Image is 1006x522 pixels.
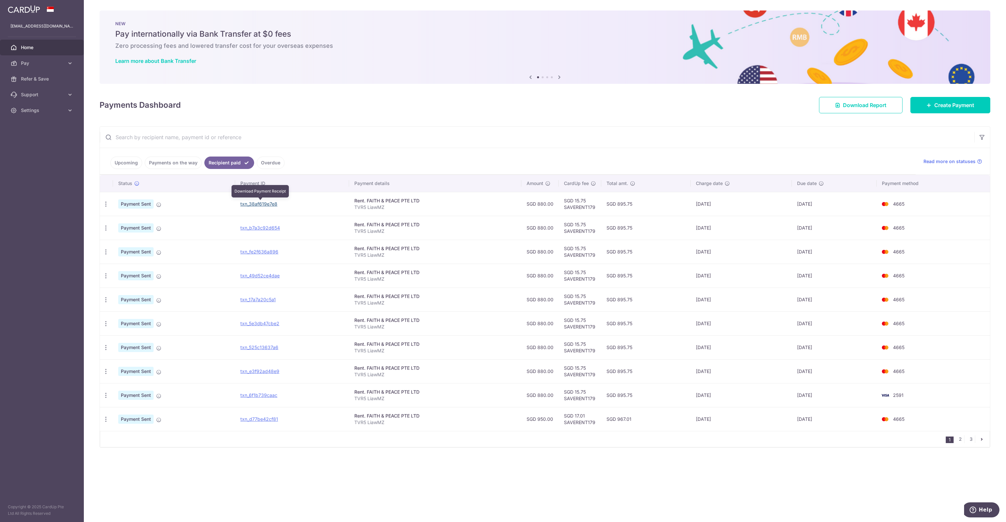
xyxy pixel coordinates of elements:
[792,359,877,383] td: [DATE]
[691,311,792,335] td: [DATE]
[559,192,601,216] td: SGD 15.75 SAVERENT179
[696,180,723,187] span: Charge date
[21,91,64,98] span: Support
[559,240,601,264] td: SGD 15.75 SAVERENT179
[879,320,892,327] img: Bank Card
[559,383,601,407] td: SGD 15.75 SAVERENT179
[521,192,559,216] td: SGD 880.00
[21,76,64,82] span: Refer & Save
[559,264,601,288] td: SGD 15.75 SAVERENT179
[792,192,877,216] td: [DATE]
[349,175,521,192] th: Payment details
[967,435,975,443] a: 3
[354,269,516,276] div: Rent. FAITH & PEACE PTE LTD
[521,216,559,240] td: SGD 880.00
[946,431,990,447] nav: pager
[118,415,154,424] span: Payment Sent
[601,359,691,383] td: SGD 895.75
[354,221,516,228] div: Rent. FAITH & PEACE PTE LTD
[354,341,516,347] div: Rent. FAITH & PEACE PTE LTD
[559,359,601,383] td: SGD 15.75 SAVERENT179
[879,272,892,280] img: Bank Card
[792,335,877,359] td: [DATE]
[910,97,990,113] a: Create Payment
[118,319,154,328] span: Payment Sent
[354,197,516,204] div: Rent. FAITH & PEACE PTE LTD
[559,407,601,431] td: SGD 17.01 SAVERENT179
[923,158,976,165] span: Read more on statuses
[559,335,601,359] td: SGD 15.75 SAVERENT179
[819,97,903,113] a: Download Report
[527,180,543,187] span: Amount
[354,228,516,234] p: TVR5 LiawMZ
[843,101,886,109] span: Download Report
[792,288,877,311] td: [DATE]
[691,192,792,216] td: [DATE]
[115,21,975,26] p: NEW
[21,44,64,51] span: Home
[354,293,516,300] div: Rent. FAITH & PEACE PTE LTD
[792,216,877,240] td: [DATE]
[115,42,975,50] h6: Zero processing fees and lowered transfer cost for your overseas expenses
[792,407,877,431] td: [DATE]
[232,185,289,197] div: Download Payment Receipt
[521,264,559,288] td: SGD 880.00
[118,247,154,256] span: Payment Sent
[691,359,792,383] td: [DATE]
[115,29,975,39] h5: Pay internationally via Bank Transfer at $0 fees
[354,365,516,371] div: Rent. FAITH & PEACE PTE LTD
[877,175,990,192] th: Payment method
[893,297,904,302] span: 4665
[240,416,278,422] a: txn_d77be42cf81
[521,240,559,264] td: SGD 880.00
[691,407,792,431] td: [DATE]
[115,58,196,64] a: Learn more about Bank Transfer
[521,335,559,359] td: SGD 880.00
[257,157,285,169] a: Overdue
[354,300,516,306] p: TVR5 LiawMZ
[792,383,877,407] td: [DATE]
[893,321,904,326] span: 4665
[118,180,132,187] span: Status
[879,248,892,256] img: Bank Card
[110,157,142,169] a: Upcoming
[893,392,904,398] span: 2591
[118,391,154,400] span: Payment Sent
[601,383,691,407] td: SGD 895.75
[893,249,904,254] span: 4665
[797,180,817,187] span: Due date
[691,240,792,264] td: [DATE]
[691,335,792,359] td: [DATE]
[879,200,892,208] img: Bank Card
[559,288,601,311] td: SGD 15.75 SAVERENT179
[893,416,904,422] span: 4665
[601,264,691,288] td: SGD 895.75
[946,437,954,443] li: 1
[879,296,892,304] img: Bank Card
[601,192,691,216] td: SGD 895.75
[240,201,277,207] a: txn_38af619e7e8
[792,311,877,335] td: [DATE]
[10,23,73,29] p: [EMAIL_ADDRESS][DOMAIN_NAME]
[118,295,154,304] span: Payment Sent
[354,395,516,402] p: TVR5 LiawMZ
[240,345,278,350] a: txn_525c13637a6
[240,321,279,326] a: txn_5e3db47cbe2
[354,324,516,330] p: TVR5 LiawMZ
[100,10,990,84] img: Bank transfer banner
[893,273,904,278] span: 4665
[240,368,279,374] a: txn_e3f92ad48e9
[601,407,691,431] td: SGD 967.01
[354,419,516,426] p: TVR5 LiawMZ
[354,317,516,324] div: Rent. FAITH & PEACE PTE LTD
[601,335,691,359] td: SGD 895.75
[521,288,559,311] td: SGD 880.00
[235,175,349,192] th: Payment ID
[879,344,892,351] img: Bank Card
[564,180,589,187] span: CardUp fee
[240,273,280,278] a: txn_49d52ce4dae
[521,383,559,407] td: SGD 880.00
[956,435,964,443] a: 2
[691,383,792,407] td: [DATE]
[601,240,691,264] td: SGD 895.75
